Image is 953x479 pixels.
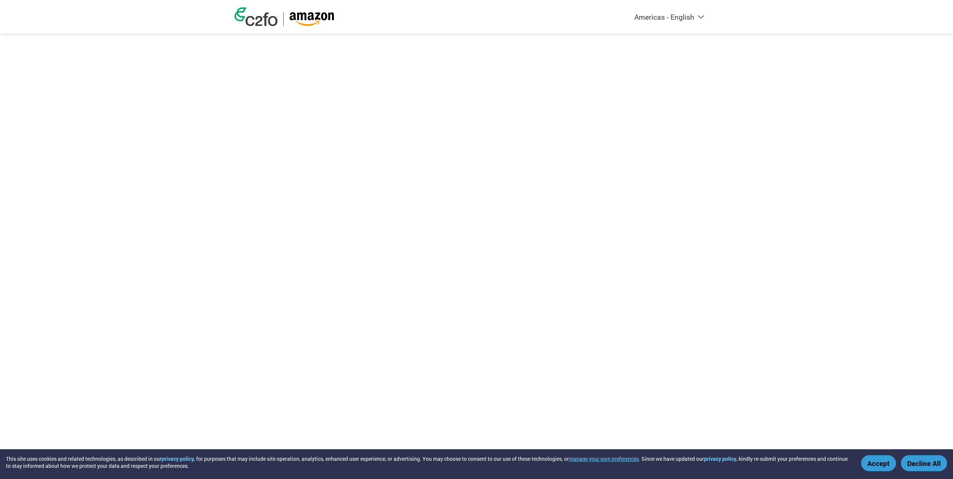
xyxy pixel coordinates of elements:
[861,455,896,471] button: Accept
[569,455,639,462] button: manage your own preferences
[704,455,736,462] a: privacy policy
[6,455,850,469] div: This site uses cookies and related technologies, as described in our , for purposes that may incl...
[289,12,334,26] img: Amazon
[901,455,947,471] button: Decline All
[162,455,194,462] a: privacy policy
[235,7,278,26] img: c2fo logo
